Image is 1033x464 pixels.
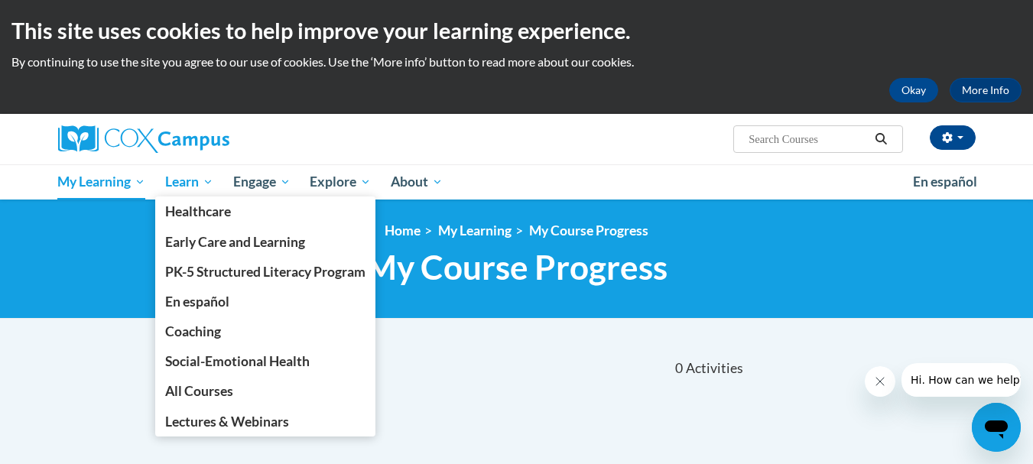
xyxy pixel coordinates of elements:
a: En español [155,287,375,316]
iframe: Message from company [901,363,1021,397]
span: En español [913,174,977,190]
span: Learn [165,173,213,191]
button: Account Settings [930,125,976,150]
a: All Courses [155,376,375,406]
a: Home [385,222,421,238]
span: Early Care and Learning [165,234,305,250]
span: All Courses [165,383,233,399]
span: En español [165,294,229,310]
iframe: Button to launch messaging window [972,403,1021,452]
span: Hi. How can we help? [9,11,124,23]
a: Early Care and Learning [155,227,375,257]
a: Social-Emotional Health [155,346,375,376]
span: Explore [310,173,371,191]
span: My Learning [57,173,145,191]
a: My Learning [48,164,156,200]
a: Coaching [155,316,375,346]
input: Search Courses [747,130,869,148]
span: Engage [233,173,291,191]
div: Main menu [35,164,999,200]
a: Learn [155,164,223,200]
p: By continuing to use the site you agree to our use of cookies. Use the ‘More info’ button to read... [11,54,1022,70]
span: PK-5 Structured Literacy Program [165,264,365,280]
a: My Learning [438,222,512,238]
a: PK-5 Structured Literacy Program [155,257,375,287]
a: Lectures & Webinars [155,407,375,436]
iframe: Close message [865,366,895,397]
h2: This site uses cookies to help improve your learning experience. [11,15,1022,46]
span: My Course Progress [365,247,668,287]
a: Explore [300,164,381,200]
span: 0 [675,360,683,377]
span: Coaching [165,323,221,339]
a: More Info [950,78,1022,102]
a: About [381,164,453,200]
a: My Course Progress [529,222,648,238]
span: Social-Emotional Health [165,353,310,369]
span: About [391,173,443,191]
a: En español [903,166,987,198]
a: Cox Campus [58,125,349,153]
button: Search [869,130,892,148]
a: Engage [223,164,300,200]
span: Healthcare [165,203,231,219]
img: Cox Campus [58,125,229,153]
span: Lectures & Webinars [165,414,289,430]
span: Activities [686,360,743,377]
button: Okay [889,78,938,102]
a: Healthcare [155,196,375,226]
